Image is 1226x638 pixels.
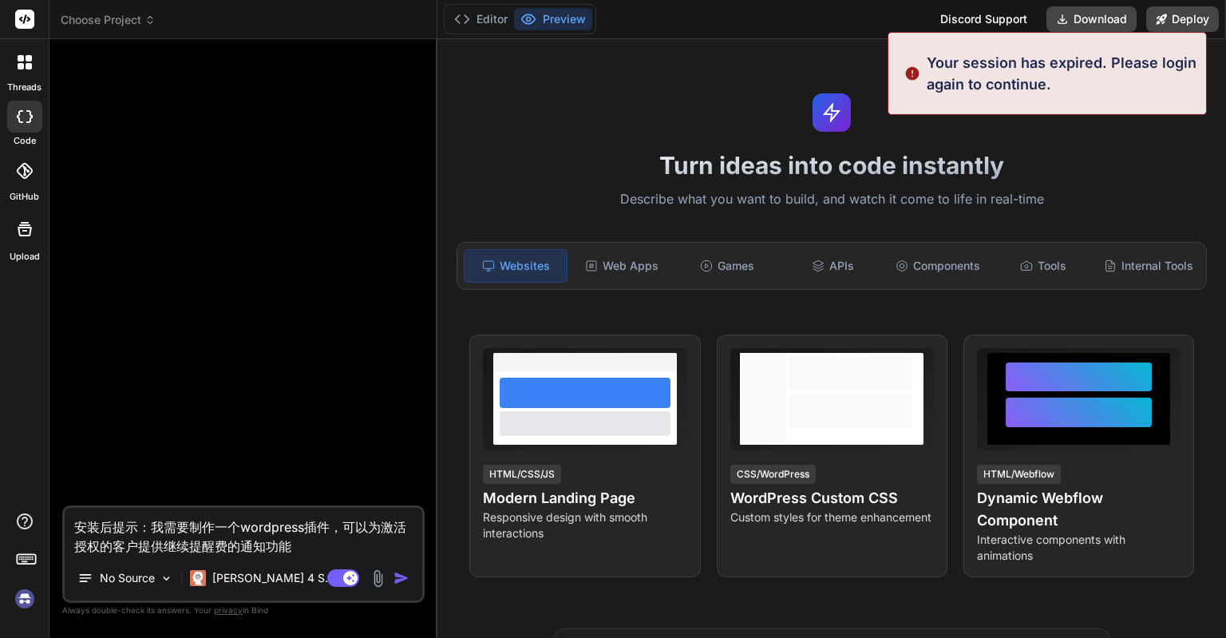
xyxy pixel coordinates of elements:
[1097,249,1200,283] div: Internal Tools
[447,189,1216,210] p: Describe what you want to build, and watch it come to life in real-time
[992,249,1094,283] div: Tools
[61,12,156,28] span: Choose Project
[100,570,155,586] p: No Source
[931,6,1037,32] div: Discord Support
[11,585,38,612] img: signin
[483,465,561,484] div: HTML/CSS/JS
[514,8,592,30] button: Preview
[447,151,1216,180] h1: Turn ideas into code instantly
[977,465,1061,484] div: HTML/Webflow
[190,570,206,586] img: Claude 4 Sonnet
[927,52,1196,95] p: Your session has expired. Please login again to continue.
[977,532,1181,564] p: Interactive components with animations
[10,250,40,264] label: Upload
[977,487,1181,532] h4: Dynamic Webflow Component
[448,8,514,30] button: Editor
[10,190,39,204] label: GitHub
[730,465,816,484] div: CSS/WordPress
[904,52,920,95] img: alert
[464,249,568,283] div: Websites
[62,603,425,618] p: Always double-check its answers. Your in Bind
[394,570,409,586] img: icon
[730,509,934,525] p: Custom styles for theme enhancement
[730,487,934,509] h4: WordPress Custom CSS
[571,249,673,283] div: Web Apps
[369,569,387,588] img: attachment
[7,81,42,94] label: threads
[1046,6,1137,32] button: Download
[65,508,422,556] textarea: 安装后提示：我需要制作一个wordpress插件，可以为激活授权的客户提供继续提醒费的通知功能
[676,249,778,283] div: Games
[214,605,243,615] span: privacy
[483,509,686,541] p: Responsive design with smooth interactions
[14,134,36,148] label: code
[781,249,884,283] div: APIs
[887,249,989,283] div: Components
[160,572,173,585] img: Pick Models
[212,570,331,586] p: [PERSON_NAME] 4 S..
[483,487,686,509] h4: Modern Landing Page
[1146,6,1219,32] button: Deploy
